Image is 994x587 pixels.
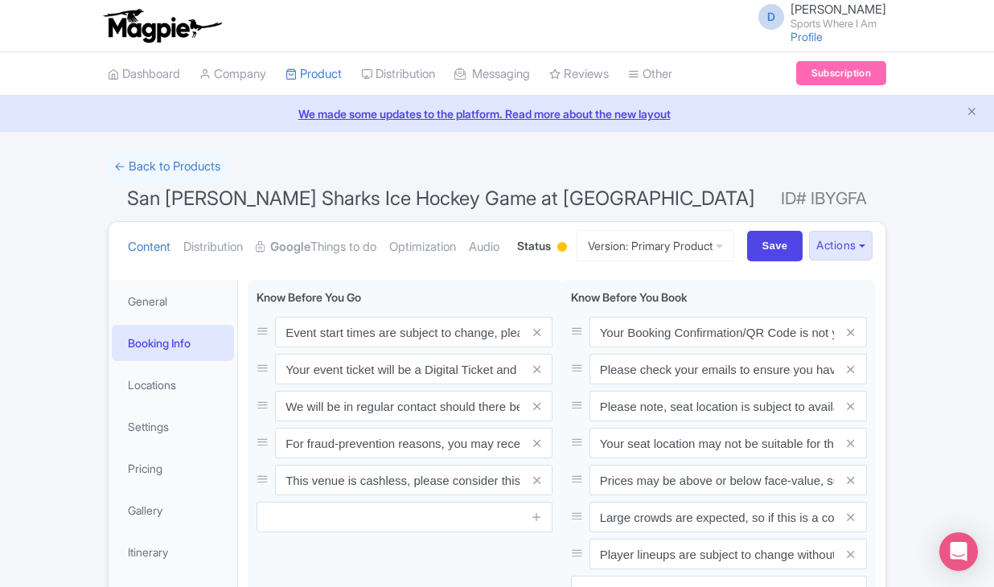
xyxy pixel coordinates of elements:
img: logo-ab69f6fb50320c5b225c76a69d11143b.png [100,8,224,43]
button: Actions [809,231,873,261]
span: Know Before You Book [571,290,688,304]
a: Profile [791,30,823,43]
a: GoogleThings to do [256,222,376,273]
div: Building [554,236,570,261]
small: Sports Where I Am [791,18,886,29]
a: Subscription [796,61,886,85]
a: Booking Info [112,325,234,361]
a: Distribution [183,222,243,273]
a: ← Back to Products [108,151,227,183]
a: Optimization [389,222,456,273]
strong: Google [270,238,310,257]
input: Save [747,231,803,261]
span: Know Before You Go [257,290,361,304]
a: Pricing [112,450,234,486]
span: ID# IBYGFA [781,183,867,215]
span: San [PERSON_NAME] Sharks Ice Hockey Game at [GEOGRAPHIC_DATA] [127,187,755,210]
a: D [PERSON_NAME] Sports Where I Am [749,3,886,29]
a: Itinerary [112,534,234,570]
a: Dashboard [108,52,180,96]
a: Distribution [361,52,435,96]
a: Product [285,52,342,96]
span: [PERSON_NAME] [791,2,886,17]
a: Other [628,52,672,96]
a: Reviews [549,52,609,96]
a: Audio [469,222,499,273]
a: General [112,283,234,319]
a: Messaging [454,52,530,96]
a: Version: Primary Product [577,230,734,261]
a: We made some updates to the platform. Read more about the new layout [10,105,984,122]
a: Company [199,52,266,96]
a: Settings [112,408,234,445]
a: Gallery [112,492,234,528]
div: Open Intercom Messenger [939,532,978,571]
a: Content [128,222,170,273]
span: D [758,4,784,30]
a: Locations [112,367,234,403]
span: Status [517,237,551,254]
button: Close announcement [966,104,978,122]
